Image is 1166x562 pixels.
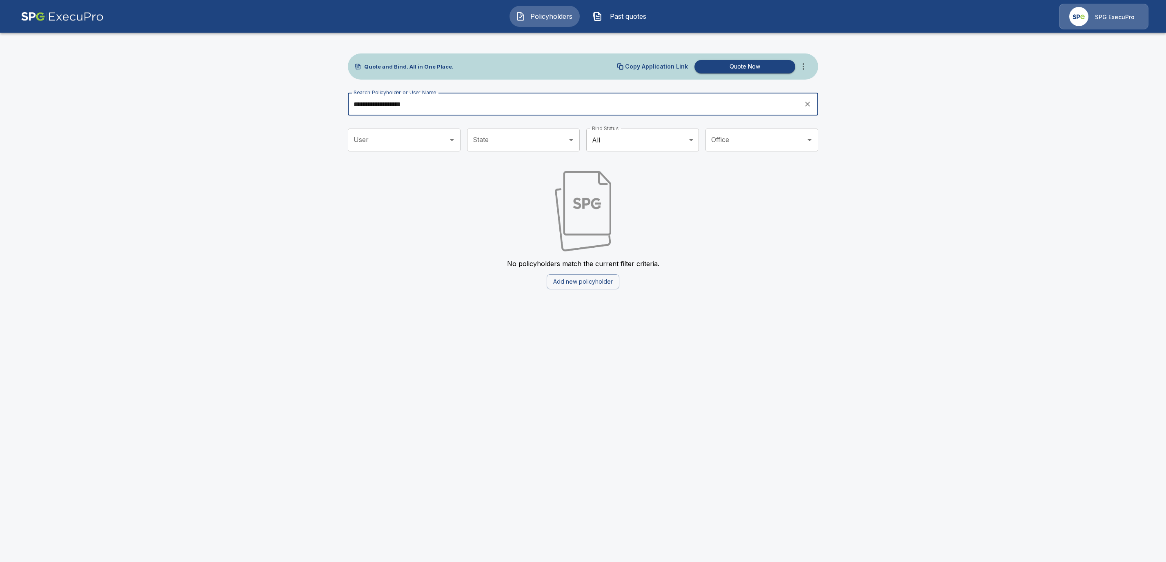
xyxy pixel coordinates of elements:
button: Add new policyholder [547,274,619,289]
label: Bind Status [592,125,619,132]
a: Quote Now [691,60,795,73]
p: No policyholders match the current filter criteria. [507,260,659,268]
img: Agency Icon [1069,7,1088,26]
span: Policyholders [529,11,574,21]
button: Open [804,134,815,146]
div: All [586,129,699,151]
button: Policyholders IconPolicyholders [510,6,580,27]
a: Add new policyholder [547,277,619,285]
button: Quote Now [694,60,795,73]
img: Policyholders Icon [516,11,525,21]
p: SPG ExecuPro [1095,13,1135,21]
span: Past quotes [605,11,650,21]
p: Copy Application Link [625,64,688,69]
button: Open [446,134,458,146]
button: clear search [801,98,814,110]
button: Past quotes IconPast quotes [586,6,656,27]
button: more [795,58,812,75]
p: Quote and Bind. All in One Place. [364,64,454,69]
a: Agency IconSPG ExecuPro [1059,4,1148,29]
img: AA Logo [21,4,104,29]
button: Open [565,134,577,146]
img: Past quotes Icon [592,11,602,21]
label: Search Policyholder or User Name [354,89,436,96]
